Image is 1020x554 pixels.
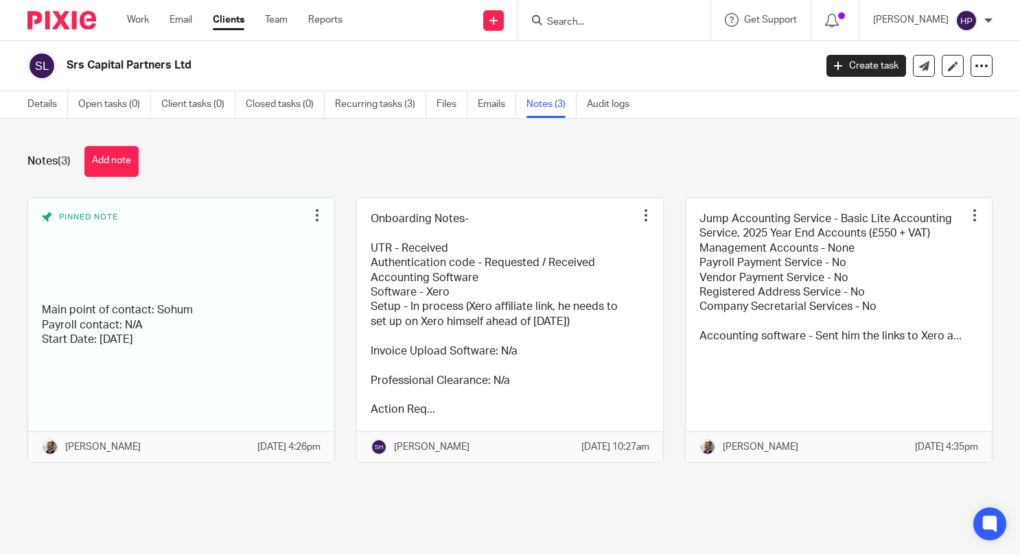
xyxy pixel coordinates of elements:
a: Details [27,91,68,118]
img: svg%3E [955,10,977,32]
p: [DATE] 10:27am [581,440,649,454]
a: Create task [826,55,906,77]
a: Emails [478,91,516,118]
h1: Notes [27,154,71,169]
a: Clients [213,13,244,27]
a: Files [437,91,467,118]
h2: Srs Capital Partners Ltd [67,58,658,73]
img: Pixie [27,11,96,29]
div: Pinned note [42,212,307,293]
p: [DATE] 4:35pm [915,440,978,454]
a: Work [127,13,149,27]
button: Add note [84,146,139,177]
a: Recurring tasks (3) [335,91,426,118]
a: Audit logs [587,91,640,118]
img: Matt%20Circle.png [42,439,58,455]
img: svg%3E [371,439,387,455]
span: Get Support [744,15,797,25]
a: Reports [308,13,343,27]
a: Open tasks (0) [78,91,151,118]
span: (3) [58,156,71,167]
a: Notes (3) [526,91,577,118]
p: [PERSON_NAME] [394,440,470,454]
img: svg%3E [27,51,56,80]
p: [PERSON_NAME] [873,13,949,27]
a: Closed tasks (0) [246,91,325,118]
input: Search [546,16,669,29]
a: Team [265,13,288,27]
p: [PERSON_NAME] [65,440,141,454]
a: Client tasks (0) [161,91,235,118]
img: Matt%20Circle.png [699,439,716,455]
a: Email [170,13,192,27]
p: [DATE] 4:26pm [257,440,321,454]
p: [PERSON_NAME] [723,440,798,454]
